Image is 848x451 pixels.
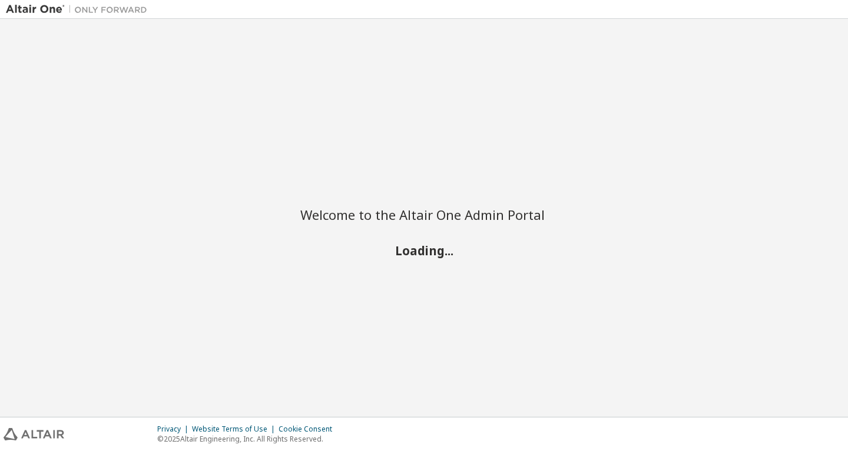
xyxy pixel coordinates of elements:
[279,424,339,434] div: Cookie Consent
[192,424,279,434] div: Website Terms of Use
[300,206,548,223] h2: Welcome to the Altair One Admin Portal
[157,424,192,434] div: Privacy
[157,434,339,444] p: © 2025 Altair Engineering, Inc. All Rights Reserved.
[300,242,548,258] h2: Loading...
[6,4,153,15] img: Altair One
[4,428,64,440] img: altair_logo.svg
